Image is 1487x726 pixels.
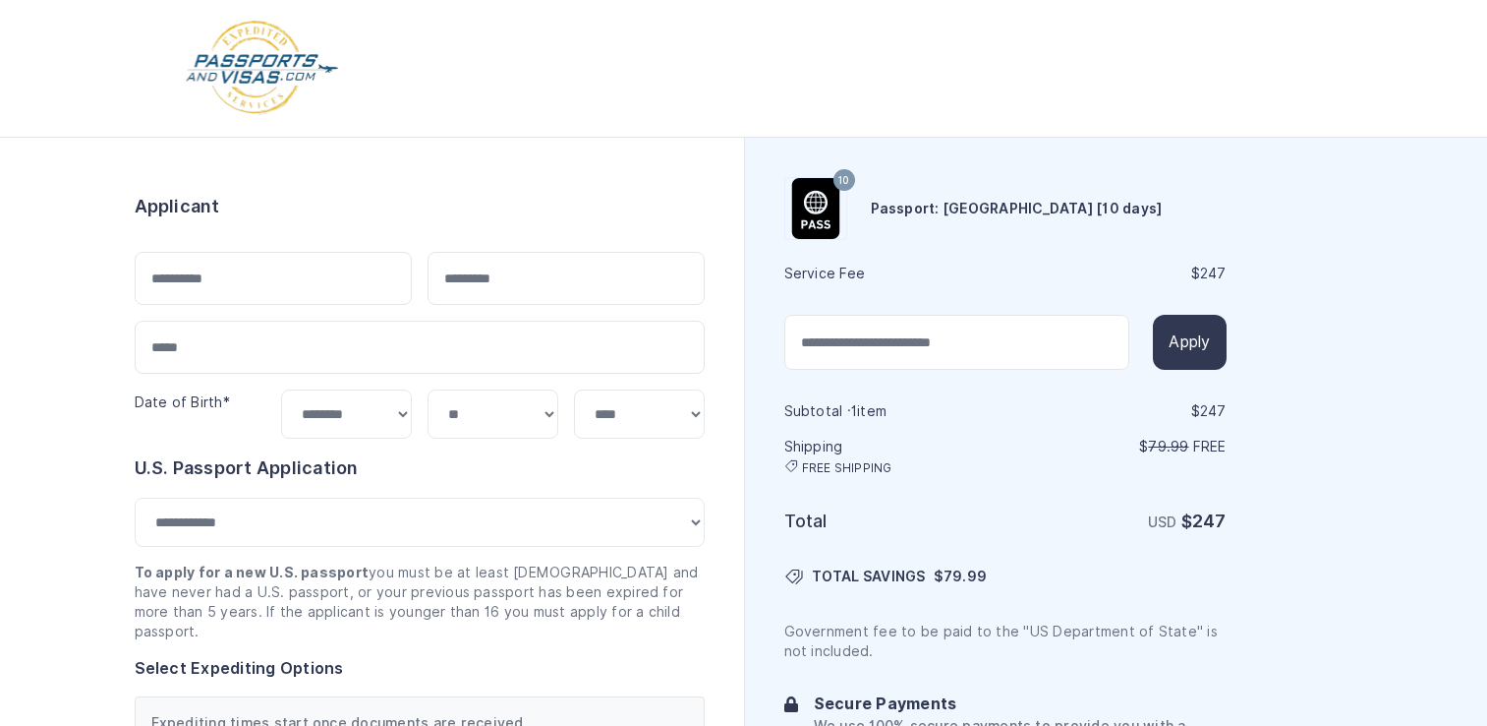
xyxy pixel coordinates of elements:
button: Apply [1153,315,1226,370]
img: Logo [184,20,340,117]
div: $ [1007,401,1227,421]
span: USD [1148,514,1177,530]
span: 247 [1200,266,1227,281]
span: 247 [1192,511,1227,531]
span: TOTAL SAVINGS [812,567,926,586]
h6: Select Expediting Options [135,657,705,681]
h6: Applicant [135,193,220,220]
p: you must be at least [DEMOGRAPHIC_DATA] and have never had a U.S. passport, or your previous pass... [135,563,705,641]
p: $ [1007,437,1227,456]
span: 79.99 [944,569,987,584]
h6: Shipping [784,437,1003,476]
h6: Service Fee [784,264,1003,283]
span: 247 [1200,403,1227,419]
span: $ [934,567,987,586]
span: 10 [838,168,849,194]
h6: Subtotal · item [784,401,1003,421]
strong: To apply for a new U.S. passport [135,565,370,580]
strong: $ [1181,511,1227,531]
span: FREE SHIPPING [802,460,892,476]
p: Government fee to be paid to the "US Department of State" is not included. [784,622,1227,661]
h6: U.S. Passport Application [135,454,705,482]
div: $ [1007,264,1227,283]
h6: Passport: [GEOGRAPHIC_DATA] [10 days] [871,199,1163,218]
span: 79.99 [1148,439,1188,454]
h6: Total [784,508,1003,535]
label: Date of Birth* [135,394,230,410]
h6: Secure Payments [814,693,1227,716]
span: Free [1193,439,1227,454]
span: 1 [851,403,857,419]
img: Product Name [785,178,846,239]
